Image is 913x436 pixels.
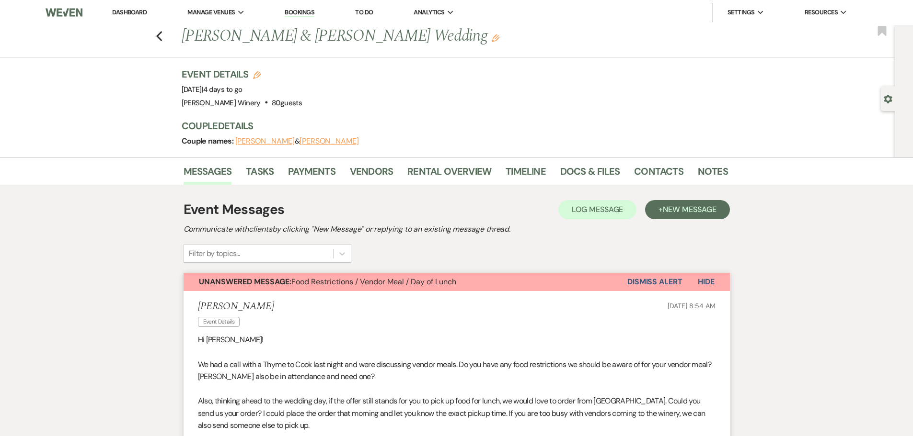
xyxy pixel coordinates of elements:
[112,8,147,16] a: Dashboard
[728,8,755,17] span: Settings
[698,164,728,185] a: Notes
[198,358,716,383] p: We had a call with a Thyme to Cook last night and were discussing vendor meals. Do you have any f...
[184,273,627,291] button: Unanswered Message:Food Restrictions / Vendor Meal / Day of Lunch
[288,164,335,185] a: Payments
[182,119,718,133] h3: Couple Details
[634,164,683,185] a: Contacts
[202,85,243,94] span: |
[198,317,240,327] span: Event Details
[414,8,444,17] span: Analytics
[184,164,232,185] a: Messages
[182,85,243,94] span: [DATE]
[407,164,491,185] a: Rental Overview
[184,224,730,235] h2: Communicate with clients by clicking "New Message" or replying to an existing message thread.
[668,302,715,310] span: [DATE] 8:54 AM
[182,25,611,48] h1: [PERSON_NAME] & [PERSON_NAME] Wedding
[560,164,620,185] a: Docs & Files
[558,200,636,219] button: Log Message
[187,8,235,17] span: Manage Venues
[199,277,456,287] span: Food Restrictions / Vendor Meal / Day of Lunch
[285,8,314,17] a: Bookings
[572,204,623,214] span: Log Message
[184,200,285,220] h1: Event Messages
[355,8,373,16] a: To Do
[235,136,359,146] span: &
[189,248,240,259] div: Filter by topics...
[182,98,261,108] span: [PERSON_NAME] Winery
[182,67,302,81] h3: Event Details
[300,137,359,145] button: [PERSON_NAME]
[182,136,235,146] span: Couple names:
[272,98,302,108] span: 80 guests
[492,34,499,42] button: Edit
[350,164,393,185] a: Vendors
[198,334,716,346] p: Hi [PERSON_NAME]!
[805,8,838,17] span: Resources
[506,164,546,185] a: Timeline
[663,204,716,214] span: New Message
[645,200,729,219] button: +New Message
[235,137,295,145] button: [PERSON_NAME]
[627,273,682,291] button: Dismiss Alert
[198,395,716,432] p: Also, thinking ahead to the wedding day, if the offer still stands for you to pick up food for lu...
[682,273,730,291] button: Hide
[198,301,274,313] h5: [PERSON_NAME]
[203,85,242,94] span: 4 days to go
[46,2,82,22] img: Weven Logo
[884,94,892,103] button: Open lead details
[698,277,715,287] span: Hide
[199,277,291,287] strong: Unanswered Message:
[246,164,274,185] a: Tasks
